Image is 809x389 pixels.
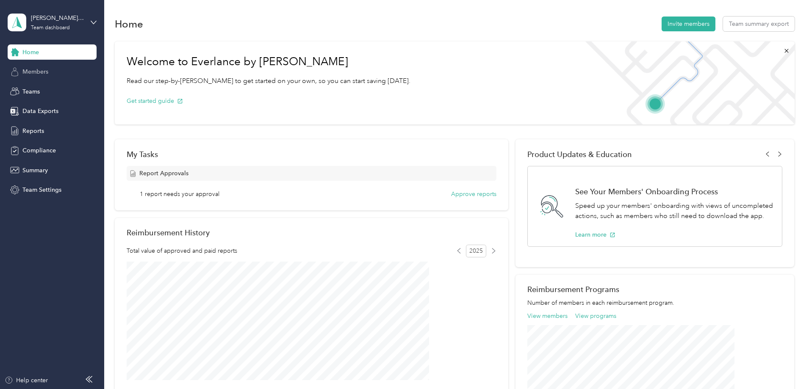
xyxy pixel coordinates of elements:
[527,285,782,294] h2: Reimbursement Programs
[723,17,795,31] button: Team summary export
[139,169,188,178] span: Report Approvals
[451,190,496,199] button: Approve reports
[31,25,70,30] div: Team dashboard
[527,150,632,159] span: Product Updates & Education
[127,55,410,69] h1: Welcome to Everlance by [PERSON_NAME]
[575,201,773,221] p: Speed up your members' onboarding with views of uncompleted actions, such as members who still ne...
[22,48,39,57] span: Home
[115,19,143,28] h1: Home
[22,185,61,194] span: Team Settings
[575,230,615,239] button: Learn more
[577,41,794,124] img: Welcome to everlance
[22,107,58,116] span: Data Exports
[22,166,48,175] span: Summary
[575,187,773,196] h1: See Your Members' Onboarding Process
[127,97,183,105] button: Get started guide
[5,376,48,385] button: Help center
[762,342,809,389] iframe: Everlance-gr Chat Button Frame
[127,228,210,237] h2: Reimbursement History
[127,150,496,159] div: My Tasks
[22,146,56,155] span: Compliance
[22,67,48,76] span: Members
[527,298,782,307] p: Number of members in each reimbursement program.
[22,127,44,135] span: Reports
[466,245,486,257] span: 2025
[662,17,715,31] button: Invite members
[575,312,616,320] button: View programs
[127,246,237,255] span: Total value of approved and paid reports
[31,14,84,22] div: [PERSON_NAME][EMAIL_ADDRESS][PERSON_NAME][DOMAIN_NAME]
[140,190,219,199] span: 1 report needs your approval
[527,312,568,320] button: View members
[127,76,410,86] p: Read our step-by-[PERSON_NAME] to get started on your own, so you can start saving [DATE].
[22,87,40,96] span: Teams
